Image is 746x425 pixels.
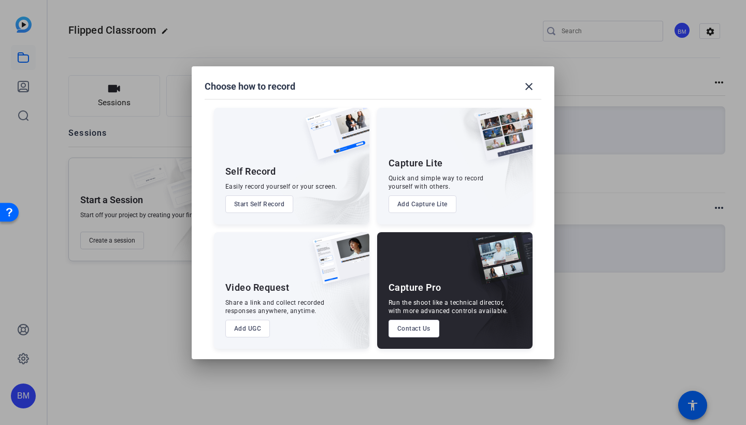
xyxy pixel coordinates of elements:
img: embarkstudio-ugc-content.png [309,264,369,349]
button: Start Self Record [225,195,294,213]
img: embarkstudio-self-record.png [279,130,369,224]
div: Easily record yourself or your screen. [225,182,337,191]
img: embarkstudio-capture-pro.png [456,245,533,349]
img: ugc-content.png [305,232,369,295]
div: Capture Pro [389,281,441,294]
img: self-record.png [298,108,369,170]
img: capture-lite.png [468,108,533,171]
button: Add Capture Lite [389,195,456,213]
h1: Choose how to record [205,80,295,93]
div: Share a link and collect recorded responses anywhere, anytime. [225,299,325,315]
div: Quick and simple way to record yourself with others. [389,174,484,191]
div: Run the shoot like a technical director, with more advanced controls available. [389,299,508,315]
img: embarkstudio-capture-lite.png [440,108,533,211]
div: Video Request [225,281,290,294]
img: capture-pro.png [464,232,533,295]
div: Capture Lite [389,157,443,169]
mat-icon: close [523,80,535,93]
div: Self Record [225,165,276,178]
button: Contact Us [389,320,439,337]
button: Add UGC [225,320,270,337]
